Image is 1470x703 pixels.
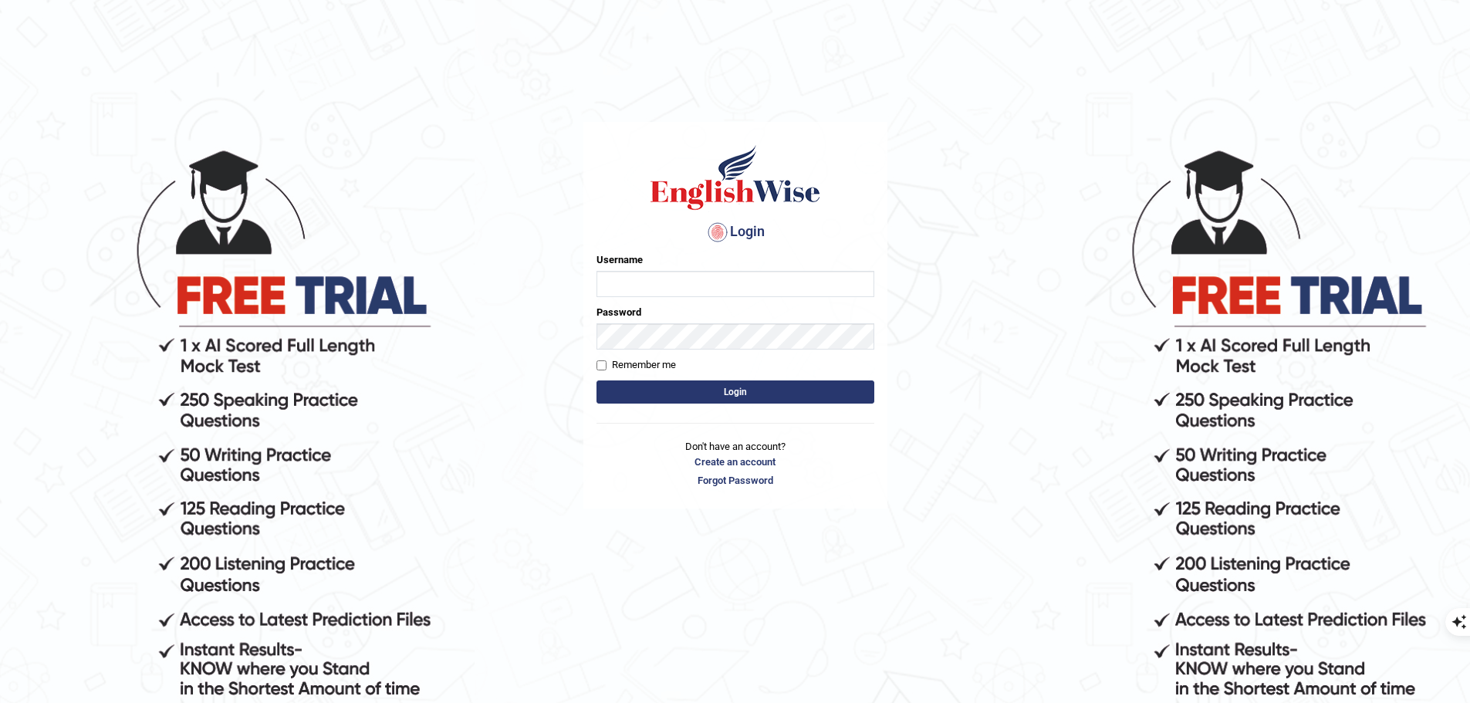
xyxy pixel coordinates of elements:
a: Forgot Password [596,473,874,488]
a: Create an account [596,455,874,469]
h4: Login [596,220,874,245]
p: Don't have an account? [596,439,874,487]
label: Password [596,305,641,319]
button: Login [596,380,874,404]
label: Remember me [596,357,676,373]
label: Username [596,252,643,267]
input: Remember me [596,360,607,370]
img: Logo of English Wise sign in for intelligent practice with AI [647,143,823,212]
